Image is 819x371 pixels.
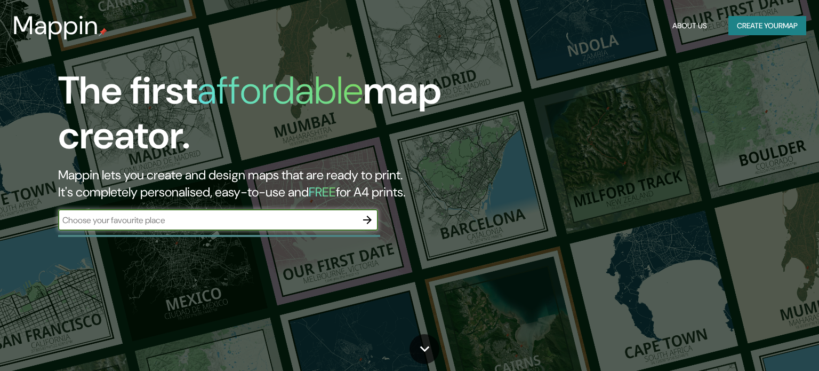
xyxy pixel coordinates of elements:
h5: FREE [309,184,336,200]
input: Choose your favourite place [58,214,357,226]
h3: Mappin [13,11,99,41]
h2: Mappin lets you create and design maps that are ready to print. It's completely personalised, eas... [58,167,468,201]
img: mappin-pin [99,28,107,36]
h1: The first map creator. [58,68,468,167]
h1: affordable [197,66,363,115]
button: Create yourmap [728,16,806,36]
button: About Us [668,16,711,36]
